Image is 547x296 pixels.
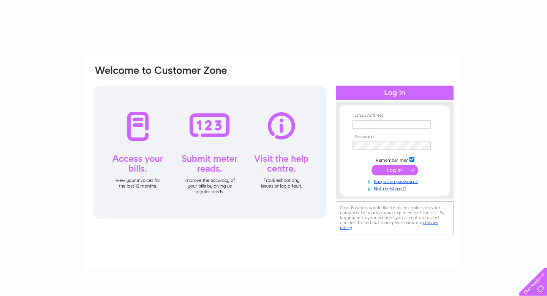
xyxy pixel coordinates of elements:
input: Submit [372,165,418,175]
th: Email Address: [351,113,439,118]
a: Forgotten password? [353,177,439,185]
div: Clear Business would like to place cookies on your computer to improve your experience of the sit... [336,201,454,234]
td: Remember me? [351,156,439,163]
th: Password: [351,134,439,140]
a: Not registered? [353,185,439,192]
a: cookies policy [340,220,438,230]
